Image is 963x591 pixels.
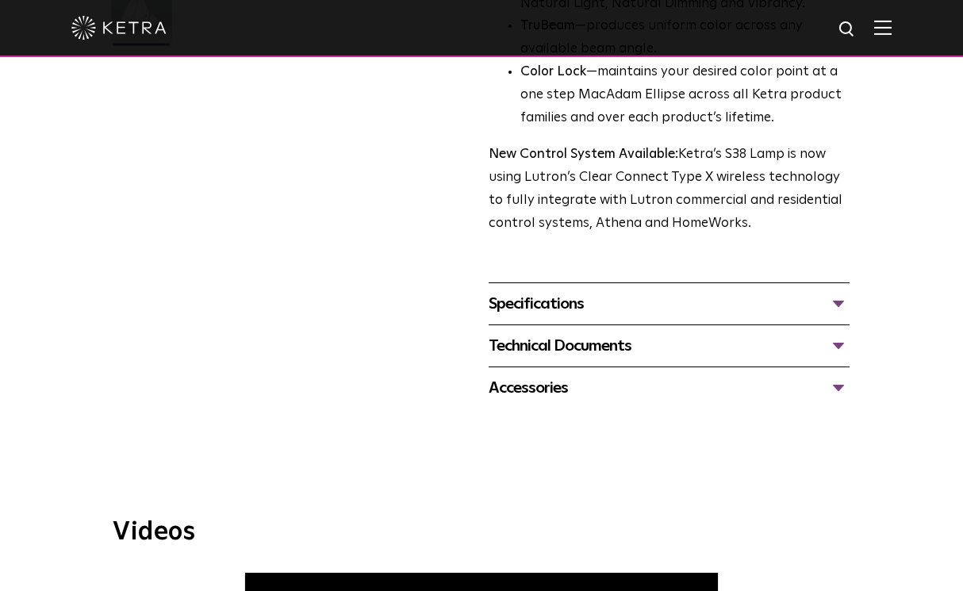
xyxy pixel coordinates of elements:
[874,20,892,35] img: Hamburger%20Nav.svg
[520,65,586,79] strong: Color Lock
[489,144,850,236] p: Ketra’s S38 Lamp is now using Lutron’s Clear Connect Type X wireless technology to fully integrat...
[113,520,850,545] h3: Videos
[489,375,850,401] div: Accessories
[520,61,850,130] li: —maintains your desired color point at a one step MacAdam Ellipse across all Ketra product famili...
[71,16,167,40] img: ketra-logo-2019-white
[489,148,678,161] strong: New Control System Available:
[489,291,850,317] div: Specifications
[489,333,850,359] div: Technical Documents
[838,20,857,40] img: search icon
